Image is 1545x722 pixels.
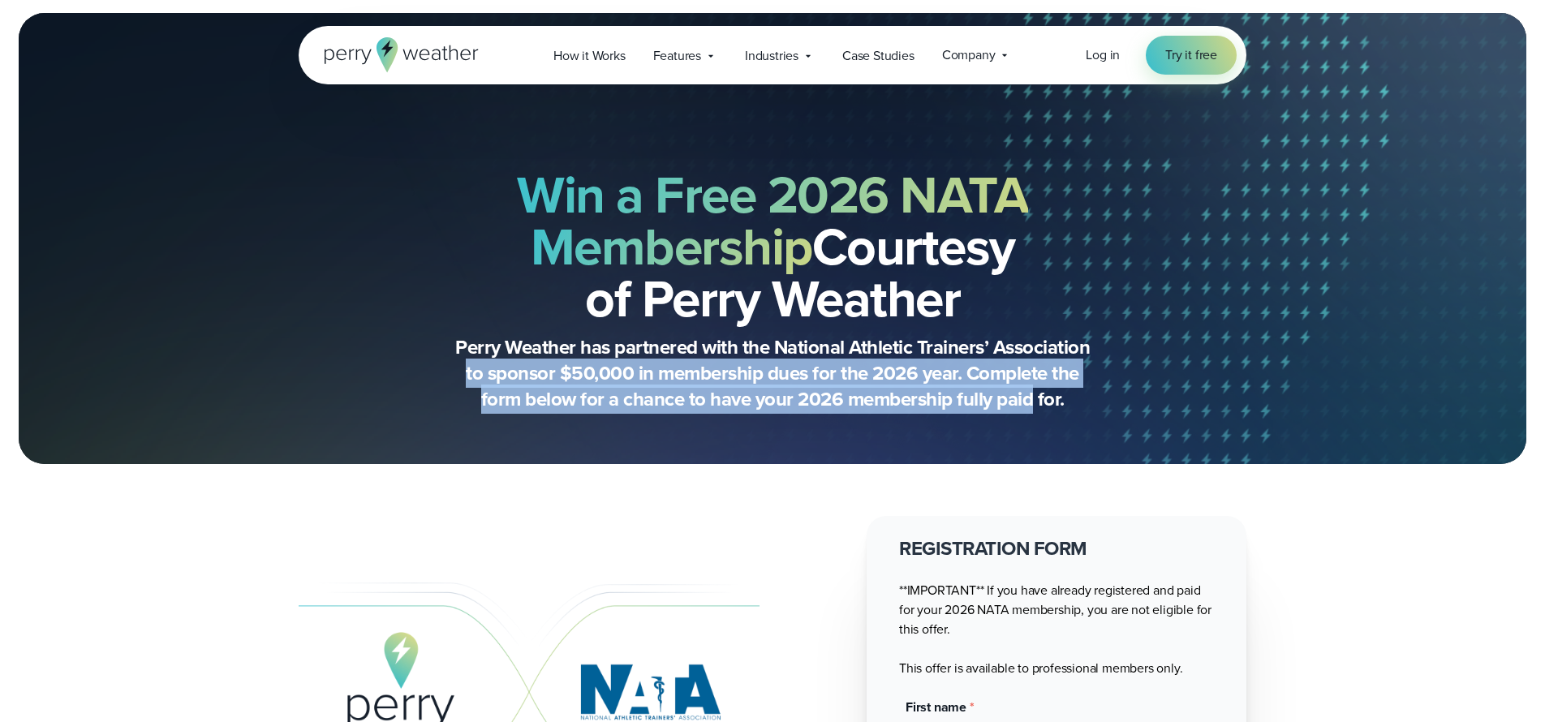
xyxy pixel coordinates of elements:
[1086,45,1120,65] a: Log in
[842,46,915,66] span: Case Studies
[899,535,1214,678] div: **IMPORTANT** If you have already registered and paid for your 2026 NATA membership, you are not ...
[540,39,639,72] a: How it Works
[942,45,996,65] span: Company
[1165,45,1217,65] span: Try it free
[906,698,966,716] span: First name
[380,169,1165,324] h2: Courtesy of Perry Weather
[553,46,626,66] span: How it Works
[1146,36,1237,75] a: Try it free
[517,157,1028,285] strong: Win a Free 2026 NATA Membership
[653,46,701,66] span: Features
[1086,45,1120,64] span: Log in
[828,39,928,72] a: Case Studies
[899,534,1087,563] strong: REGISTRATION FORM
[448,334,1097,412] p: Perry Weather has partnered with the National Athletic Trainers’ Association to sponsor $50,000 i...
[745,46,798,66] span: Industries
